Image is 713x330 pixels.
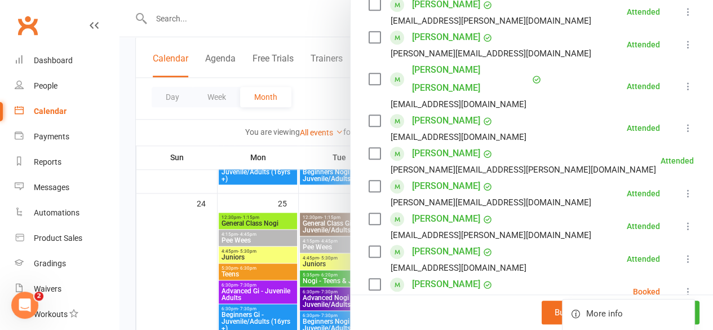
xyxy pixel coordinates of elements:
[34,310,68,319] div: Workouts
[627,190,660,197] div: Attended
[391,130,526,144] div: [EMAIL_ADDRESS][DOMAIN_NAME]
[391,46,591,61] div: [PERSON_NAME][EMAIL_ADDRESS][DOMAIN_NAME]
[412,144,480,162] a: [PERSON_NAME]
[11,292,38,319] iframe: Intercom live chat
[412,243,480,261] a: [PERSON_NAME]
[661,157,694,165] div: Attended
[15,200,119,226] a: Automations
[391,293,526,308] div: [EMAIL_ADDRESS][DOMAIN_NAME]
[15,73,119,99] a: People
[391,261,526,275] div: [EMAIL_ADDRESS][DOMAIN_NAME]
[391,14,591,28] div: [EMAIL_ADDRESS][PERSON_NAME][DOMAIN_NAME]
[412,28,480,46] a: [PERSON_NAME]
[34,234,82,243] div: Product Sales
[391,162,656,177] div: [PERSON_NAME][EMAIL_ADDRESS][PERSON_NAME][DOMAIN_NAME]
[391,97,526,112] div: [EMAIL_ADDRESS][DOMAIN_NAME]
[412,275,480,293] a: [PERSON_NAME]
[34,183,69,192] div: Messages
[391,228,591,243] div: [EMAIL_ADDRESS][PERSON_NAME][DOMAIN_NAME]
[563,302,694,325] a: More info
[34,208,79,217] div: Automations
[15,302,119,327] a: Workouts
[412,210,480,228] a: [PERSON_NAME]
[15,149,119,175] a: Reports
[627,222,660,230] div: Attended
[627,124,660,132] div: Attended
[14,11,42,39] a: Clubworx
[34,157,61,166] div: Reports
[15,124,119,149] a: Payments
[15,99,119,124] a: Calendar
[627,41,660,49] div: Attended
[34,107,67,116] div: Calendar
[34,81,57,90] div: People
[34,56,73,65] div: Dashboard
[542,301,639,324] button: Bulk add attendees
[633,288,660,296] div: Booked
[34,132,69,141] div: Payments
[34,284,61,293] div: Waivers
[34,292,43,301] span: 2
[627,255,660,263] div: Attended
[15,251,119,276] a: Gradings
[627,8,660,16] div: Attended
[627,82,660,90] div: Attended
[412,61,529,97] a: [PERSON_NAME] [PERSON_NAME]
[412,112,480,130] a: [PERSON_NAME]
[412,177,480,195] a: [PERSON_NAME]
[586,307,623,320] span: More info
[15,276,119,302] a: Waivers
[15,226,119,251] a: Product Sales
[15,175,119,200] a: Messages
[34,259,66,268] div: Gradings
[15,48,119,73] a: Dashboard
[391,195,591,210] div: [PERSON_NAME][EMAIL_ADDRESS][DOMAIN_NAME]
